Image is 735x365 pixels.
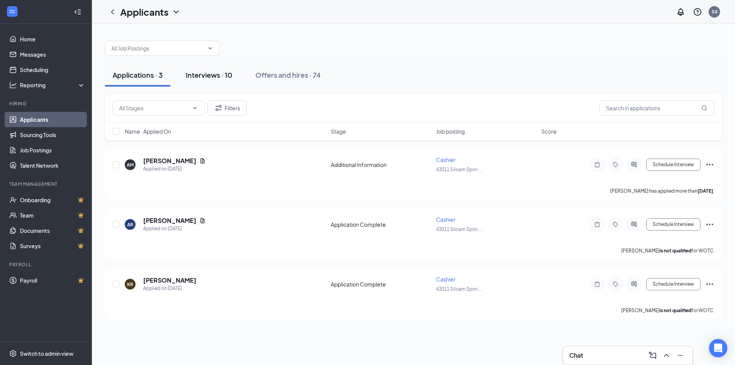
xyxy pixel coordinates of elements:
[436,156,456,163] span: Cashier
[111,44,204,52] input: All Job Postings
[331,161,431,169] div: Additional Information
[712,8,717,15] div: S4
[20,127,85,142] a: Sourcing Tools
[331,221,431,228] div: Application Complete
[9,81,17,89] svg: Analysis
[621,247,714,254] p: [PERSON_NAME] for WOTC.
[9,100,84,107] div: Hiring
[127,221,133,228] div: AR
[108,7,117,16] svg: ChevronLeft
[9,261,84,268] div: Payroll
[648,351,657,360] svg: ComposeMessage
[119,104,189,112] input: All Stages
[127,162,134,168] div: AM
[660,349,673,362] button: ChevronUp
[20,238,85,254] a: SurveysCrown
[207,100,247,116] button: Filter Filters
[436,167,482,172] span: 43011 Siloam Sprin ...
[199,218,206,224] svg: Document
[646,218,701,231] button: Schedule Interview
[20,47,85,62] a: Messages
[611,162,620,168] svg: Tag
[207,45,213,51] svg: ChevronDown
[143,276,196,285] h5: [PERSON_NAME]
[660,248,691,254] b: is not qualified
[255,70,321,80] div: Offers and hires · 74
[8,8,16,15] svg: WorkstreamLogo
[113,70,163,80] div: Applications · 3
[214,103,223,113] svg: Filter
[676,7,685,16] svg: Notifications
[143,225,206,232] div: Applied on [DATE]
[697,188,713,194] b: [DATE]
[629,281,639,287] svg: ActiveChat
[120,5,168,18] h1: Applicants
[20,192,85,208] a: OnboardingCrown
[436,226,482,232] span: 43011 Siloam Sprin ...
[629,162,639,168] svg: ActiveChat
[20,31,85,47] a: Home
[611,221,620,228] svg: Tag
[9,350,17,357] svg: Settings
[621,307,714,314] p: [PERSON_NAME] for WOTC.
[646,278,701,290] button: Schedule Interview
[331,128,346,135] span: Stage
[610,188,714,194] p: [PERSON_NAME] has applied more than .
[436,128,465,135] span: Job posting
[127,281,133,288] div: KR
[186,70,232,80] div: Interviews · 10
[629,221,639,228] svg: ActiveChat
[593,162,602,168] svg: Note
[143,285,196,292] div: Applied on [DATE]
[676,351,685,360] svg: Minimize
[646,159,701,171] button: Schedule Interview
[705,160,714,169] svg: Ellipses
[436,216,456,223] span: Cashier
[171,7,181,16] svg: ChevronDown
[20,350,73,357] div: Switch to admin view
[436,276,456,283] span: Cashier
[569,351,583,360] h3: Chat
[331,280,431,288] div: Application Complete
[125,128,171,135] span: Name · Applied On
[20,223,85,238] a: DocumentsCrown
[611,281,620,287] svg: Tag
[20,208,85,223] a: TeamCrown
[143,157,196,165] h5: [PERSON_NAME]
[705,220,714,229] svg: Ellipses
[143,216,196,225] h5: [PERSON_NAME]
[9,181,84,187] div: Team Management
[20,112,85,127] a: Applicants
[20,273,85,288] a: PayrollCrown
[599,100,714,116] input: Search in applications
[662,351,671,360] svg: ChevronUp
[20,158,85,173] a: Talent Network
[593,221,602,228] svg: Note
[541,128,557,135] span: Score
[693,7,702,16] svg: QuestionInfo
[74,8,82,16] svg: Collapse
[199,158,206,164] svg: Document
[143,165,206,173] div: Applied on [DATE]
[436,286,482,292] span: 43011 Siloam Sprin ...
[20,62,85,77] a: Scheduling
[593,281,602,287] svg: Note
[701,105,707,111] svg: MagnifyingGlass
[20,81,86,89] div: Reporting
[674,349,686,362] button: Minimize
[647,349,659,362] button: ComposeMessage
[192,105,198,111] svg: ChevronDown
[660,308,691,313] b: is not qualified
[705,280,714,289] svg: Ellipses
[20,142,85,158] a: Job Postings
[709,339,727,357] div: Open Intercom Messenger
